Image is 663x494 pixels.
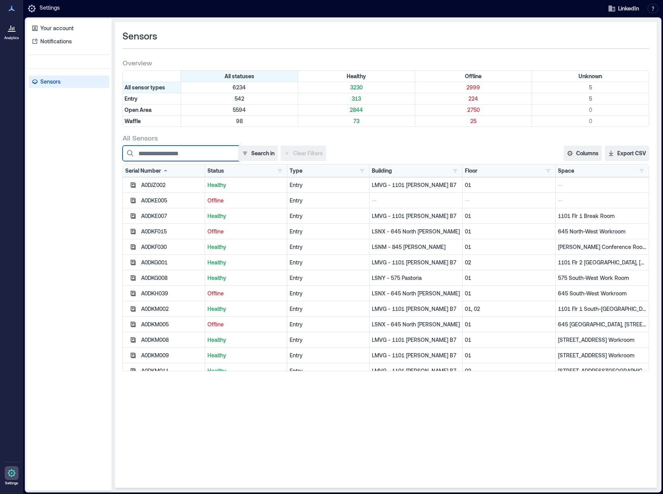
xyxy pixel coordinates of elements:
[415,71,532,82] div: Filter by Status: Offline
[141,352,202,359] div: A0DKM009
[290,228,367,235] div: Entry
[465,181,553,189] p: 01
[465,367,553,375] p: 02
[534,84,647,91] p: 5
[532,71,649,82] div: Filter by Status: Unknown
[558,197,646,204] p: --
[238,146,278,161] button: Search in
[372,321,460,328] p: LSNX - 645 North [PERSON_NAME]
[534,95,647,103] p: 5
[290,167,302,175] div: Type
[2,19,21,43] a: Analytics
[141,243,202,251] div: A0DKF030
[207,290,285,297] p: Offline
[181,71,298,82] div: All statuses
[532,105,649,115] div: Filter by Type: Open Area & Status: Unknown (0 sensors)
[558,259,646,266] p: 1101 Flr 2 [GEOGRAPHIC_DATA], [GEOGRAPHIC_DATA] 2 South-[GEOGRAPHIC_DATA]
[2,464,21,488] a: Settings
[465,259,553,266] p: 02
[465,274,553,282] p: 01
[141,290,202,297] div: A0DKH039
[372,167,392,175] div: Building
[207,259,285,266] p: Healthy
[141,305,202,313] div: A0DKM002
[207,228,285,235] p: Offline
[290,352,367,359] div: Entry
[298,71,415,82] div: Filter by Status: Healthy
[207,367,285,375] p: Healthy
[40,38,72,45] p: Notifications
[465,290,553,297] p: 01
[372,336,460,344] p: LMVG - 1101 [PERSON_NAME] B7
[123,93,181,104] div: Filter by Type: Entry
[372,243,460,251] p: LSNM - 845 [PERSON_NAME]
[123,105,181,115] div: Filter by Type: Open Area
[417,106,530,114] p: 2750
[372,212,460,220] p: LMVG - 1101 [PERSON_NAME] B7
[207,321,285,328] p: Offline
[183,106,296,114] p: 5594
[123,58,152,67] span: Overview
[290,243,367,251] div: Entry
[141,336,202,344] div: A0DKM008
[465,305,553,313] p: 01, 02
[558,321,646,328] p: 645 [GEOGRAPHIC_DATA], [STREET_ADDRESS] Workroom
[606,2,641,15] button: LinkedIn
[558,274,646,282] p: 575 South-West Work Room
[183,117,296,125] p: 98
[40,4,60,13] p: Settings
[207,212,285,220] p: Healthy
[465,212,553,220] p: 01
[290,197,367,204] div: Entry
[372,197,460,204] p: --
[372,228,460,235] p: LSNX - 645 North [PERSON_NAME]
[29,75,109,88] a: Sensors
[40,78,60,86] p: Sensors
[300,117,413,125] p: 73
[123,116,181,127] div: Filter by Type: Waffle
[207,181,285,189] p: Healthy
[141,259,202,266] div: A0DKG001
[207,305,285,313] p: Healthy
[141,228,202,235] div: A0DKF015
[417,117,530,125] p: 25
[290,212,367,220] div: Entry
[372,367,460,375] p: LMVG - 1101 [PERSON_NAME] B7
[465,197,553,204] p: --
[290,336,367,344] div: Entry
[141,197,202,204] div: A0DKE005
[465,321,553,328] p: 01
[558,228,646,235] p: 645 North-West Workroom
[5,481,18,485] p: Settings
[125,167,169,175] div: Serial Number
[415,93,532,104] div: Filter by Type: Entry & Status: Offline
[618,5,639,12] span: LinkedIn
[4,36,19,40] p: Analytics
[298,116,415,127] div: Filter by Type: Waffle & Status: Healthy
[207,197,285,204] p: Offline
[290,259,367,266] div: Entry
[207,243,285,251] p: Healthy
[207,167,224,175] div: Status
[298,105,415,115] div: Filter by Type: Open Area & Status: Healthy
[372,290,460,297] p: LSNX - 645 North [PERSON_NAME]
[534,117,647,125] p: 0
[558,181,646,189] p: --
[300,95,413,103] p: 313
[415,105,532,115] div: Filter by Type: Open Area & Status: Offline
[465,167,477,175] div: Floor
[123,133,158,142] span: All Sensors
[372,305,460,313] p: LMVG - 1101 [PERSON_NAME] B7
[532,116,649,127] div: Filter by Type: Waffle & Status: Unknown (0 sensors)
[141,181,202,189] div: A0DJZ002
[281,146,326,161] button: Clear Filters
[558,243,646,251] p: [PERSON_NAME] Conference Room
[290,290,367,297] div: Entry
[290,367,367,375] div: Entry
[29,22,109,34] a: Your account
[290,305,367,313] div: Entry
[465,336,553,344] p: 01
[372,352,460,359] p: LMVG - 1101 [PERSON_NAME] B7
[123,82,181,93] div: All sensor types
[141,274,202,282] div: A0DKG008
